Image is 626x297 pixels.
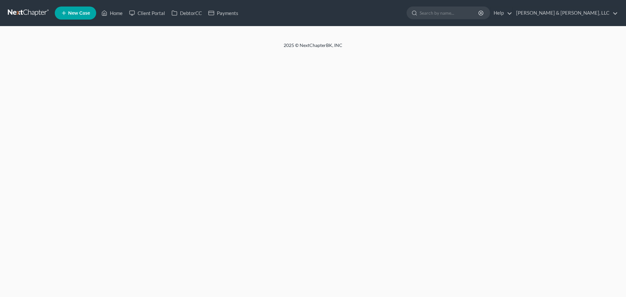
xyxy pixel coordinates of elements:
span: New Case [68,11,90,16]
a: Client Portal [126,7,168,19]
a: Home [98,7,126,19]
a: DebtorCC [168,7,205,19]
div: 2025 © NextChapterBK, INC [127,42,499,54]
a: [PERSON_NAME] & [PERSON_NAME], LLC [513,7,618,19]
a: Payments [205,7,242,19]
a: Help [490,7,512,19]
input: Search by name... [420,7,479,19]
